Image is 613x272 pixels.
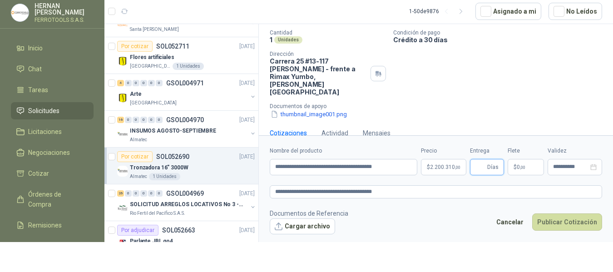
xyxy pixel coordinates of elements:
[393,30,609,36] p: Condición de pago
[28,106,59,116] span: Solicitudes
[548,147,602,155] label: Validez
[270,208,348,218] p: Documentos de Referencia
[11,144,94,161] a: Negociaciones
[321,128,348,138] div: Actividad
[156,190,163,197] div: 0
[173,63,204,70] div: 1 Unidades
[11,165,94,182] a: Cotizar
[11,186,94,213] a: Órdenes de Compra
[117,80,124,86] div: 4
[125,80,132,86] div: 0
[166,190,204,197] p: GSOL004969
[28,127,62,137] span: Licitaciones
[239,116,255,124] p: [DATE]
[125,117,132,123] div: 0
[130,90,142,99] p: Arte
[133,80,139,86] div: 0
[239,226,255,235] p: [DATE]
[125,190,132,197] div: 0
[130,237,173,246] p: Parlante JBL go4
[455,165,460,170] span: ,00
[239,42,255,51] p: [DATE]
[11,60,94,78] a: Chat
[270,128,307,138] div: Cotizaciones
[117,151,153,162] div: Por cotizar
[130,99,177,107] p: [GEOGRAPHIC_DATA]
[393,36,609,44] p: Crédito a 30 días
[104,148,258,184] a: Por cotizarSOL052690[DATE] Company LogoTronzadora 16” 3000WAlmatec1 Unidades
[140,80,147,86] div: 0
[104,37,258,74] a: Por cotizarSOL052711[DATE] Company LogoFlores artificiales[GEOGRAPHIC_DATA]1 Unidades
[532,213,602,231] button: Publicar Cotización
[430,164,460,170] span: 2.200.310
[140,190,147,197] div: 0
[270,57,367,96] p: Carrera 25 #13-117 [PERSON_NAME] - frente a Rimax Yumbo , [PERSON_NAME][GEOGRAPHIC_DATA]
[35,17,94,23] p: FERROTOOLS S.A.S.
[239,189,255,198] p: [DATE]
[130,127,216,135] p: INSUMOS AGOSTO-SEPTIEMBRE
[117,203,128,213] img: Company Logo
[148,80,155,86] div: 0
[274,36,302,44] div: Unidades
[508,147,544,155] label: Flete
[11,237,94,255] a: Configuración
[104,221,258,258] a: Por adjudicarSOL052663[DATE] Company LogoParlante JBL go4
[166,80,204,86] p: GSOL004971
[149,173,180,180] div: 1 Unidades
[514,164,517,170] span: $
[117,117,124,123] div: 16
[133,117,139,123] div: 0
[156,43,189,49] p: SOL052711
[11,40,94,57] a: Inicio
[117,114,257,143] a: 16 0 0 0 0 0 GSOL004970[DATE] Company LogoINSUMOS AGOSTO-SEPTIEMBREAlmatec
[270,218,335,235] button: Cargar archivo
[28,148,70,158] span: Negociaciones
[130,210,185,217] p: Rio Fertil del Pacífico S.A.S.
[162,227,195,233] p: SOL052663
[28,241,68,251] span: Configuración
[11,102,94,119] a: Solicitudes
[117,190,124,197] div: 26
[117,166,128,177] img: Company Logo
[117,55,128,66] img: Company Logo
[363,128,391,138] div: Mensajes
[517,164,525,170] span: 0
[140,117,147,123] div: 0
[130,200,243,209] p: SOLICITUD ARREGLOS LOCATIVOS No 3 - PICHINDE
[470,147,504,155] label: Entrega
[148,117,155,123] div: 0
[270,103,609,109] p: Documentos de apoyo
[156,153,189,160] p: SOL052690
[117,188,257,217] a: 26 0 0 0 0 0 GSOL004969[DATE] Company LogoSOLICITUD ARREGLOS LOCATIVOS No 3 - PICHINDERio Fertil ...
[421,159,466,175] p: $2.200.310,00
[28,64,42,74] span: Chat
[28,189,85,209] span: Órdenes de Compra
[130,173,147,180] p: Almatec
[11,217,94,234] a: Remisiones
[117,78,257,107] a: 4 0 0 0 0 0 GSOL004971[DATE] Company LogoArte[GEOGRAPHIC_DATA]
[117,225,158,236] div: Por adjudicar
[475,3,541,20] button: Asignado a mi
[148,190,155,197] div: 0
[133,190,139,197] div: 0
[508,159,544,175] p: $ 0,00
[487,159,499,175] span: Días
[130,63,171,70] p: [GEOGRAPHIC_DATA]
[270,30,386,36] p: Cantidad
[28,85,48,95] span: Tareas
[130,53,174,62] p: Flores artificiales
[35,3,94,15] p: HERNAN [PERSON_NAME]
[117,239,128,250] img: Company Logo
[549,3,602,20] button: No Leídos
[28,168,49,178] span: Cotizar
[28,43,43,53] span: Inicio
[156,117,163,123] div: 0
[491,213,529,231] button: Cancelar
[130,26,179,33] p: Santa [PERSON_NAME]
[520,165,525,170] span: ,00
[270,36,272,44] p: 1
[117,92,128,103] img: Company Logo
[270,51,367,57] p: Dirección
[156,80,163,86] div: 0
[270,109,348,119] button: thumbnail_image001.png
